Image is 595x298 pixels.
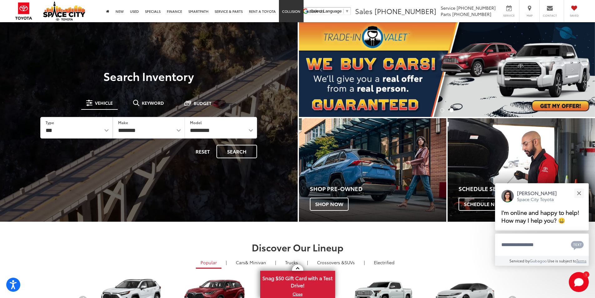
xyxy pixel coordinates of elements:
a: Electrified [369,257,399,268]
span: Map [523,13,536,18]
li: | [305,259,310,265]
a: Shop Pre-Owned Shop Now [299,118,446,222]
button: Click to view next picture. [551,35,595,104]
span: Select Language [310,9,342,13]
button: Reset [190,145,215,158]
a: Select Language​ [310,9,349,13]
li: Go to slide number 1. [440,108,444,112]
a: Schedule Service Schedule Now [448,118,595,222]
p: Space City Toyota [517,196,557,202]
span: Use is subject to [548,258,576,263]
li: | [362,259,366,265]
span: Parts [441,11,451,17]
button: Toggle Chat Window [569,272,589,292]
span: Crossovers & [317,259,345,265]
h2: Discover Our Lineup [77,242,518,252]
span: & Minivan [245,259,266,265]
h3: Search Inventory [26,70,271,82]
label: Model [190,120,202,125]
button: Click to view previous picture. [299,35,343,104]
label: Type [46,120,54,125]
li: | [274,259,278,265]
a: Gubagoo. [530,258,548,263]
textarea: Type your message [495,234,589,256]
button: Search [216,145,257,158]
span: Budget [194,101,211,105]
div: Toyota [299,118,446,222]
a: Popular [196,257,221,269]
p: [PERSON_NAME] [517,189,557,196]
a: Terms [576,258,587,263]
li: | [224,259,228,265]
a: Cars [231,257,271,268]
a: Trucks [280,257,303,268]
span: Keyword [142,101,164,105]
label: Make [118,120,128,125]
span: Contact [543,13,557,18]
div: Toyota [448,118,595,222]
span: [PHONE_NUMBER] [452,11,491,17]
span: ▼ [345,9,349,13]
button: Close [572,186,586,200]
h4: Schedule Service [459,186,595,192]
svg: Text [571,240,584,250]
span: Vehicle [95,101,113,105]
img: Space City Toyota [43,1,85,21]
span: Service [502,13,516,18]
span: I'm online and happy to help! How may I help you? 😀 [501,208,579,224]
span: Saved [567,13,581,18]
li: Go to slide number 2. [449,108,454,112]
span: Schedule Now [459,198,509,211]
h4: Shop Pre-Owned [310,186,446,192]
span: 1 [585,273,587,276]
span: Shop Now [310,198,349,211]
span: Sales [355,6,373,16]
span: [PHONE_NUMBER] [457,5,496,11]
span: Serviced by [509,258,530,263]
div: Close[PERSON_NAME]Space City ToyotaI'm online and happy to help! How may I help you? 😀Type your m... [495,183,589,266]
span: [PHONE_NUMBER] [374,6,436,16]
span: ​ [343,9,344,13]
span: Service [441,5,455,11]
span: Snag $50 Gift Card with a Test Drive! [261,271,335,290]
svg: Start Chat [569,272,589,292]
button: Chat with SMS [569,238,586,252]
a: SUVs [312,257,359,268]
